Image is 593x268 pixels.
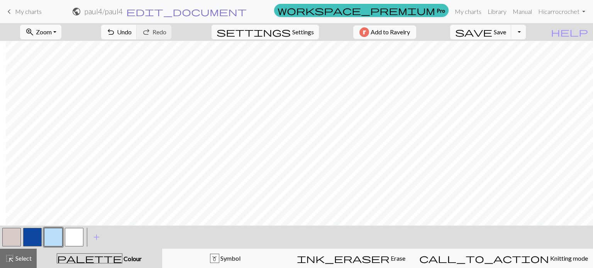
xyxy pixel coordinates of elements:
span: Erase [390,255,405,262]
span: Save [494,28,506,35]
span: My charts [15,8,42,15]
span: zoom_in [25,27,34,37]
span: ink_eraser [297,253,390,264]
a: Library [485,4,510,19]
button: SettingsSettings [212,25,319,39]
span: help [551,27,588,37]
span: Select [14,255,32,262]
span: Settings [292,27,314,37]
span: keyboard_arrow_left [5,6,14,17]
button: Add to Ravelry [353,25,416,39]
span: palette [57,253,122,264]
span: save [455,27,492,37]
button: m Symbol [162,249,288,268]
button: Save [450,25,512,39]
span: Add to Ravelry [371,27,410,37]
span: Knitting mode [549,255,588,262]
span: Undo [117,28,132,35]
span: undo [106,27,115,37]
button: Knitting mode [414,249,593,268]
span: Colour [122,255,142,262]
a: Manual [510,4,535,19]
span: Symbol [219,255,241,262]
button: Colour [37,249,162,268]
span: public [72,6,81,17]
i: Settings [217,27,291,37]
a: My charts [452,4,485,19]
span: settings [217,27,291,37]
span: add [92,232,101,243]
span: call_to_action [419,253,549,264]
span: workspace_premium [278,5,435,16]
span: Zoom [36,28,52,35]
a: Hicarrocrochet [535,4,588,19]
a: My charts [5,5,42,18]
h2: paul4 / paul4 [84,7,123,16]
img: Ravelry [359,27,369,37]
span: edit_document [126,6,247,17]
button: Undo [101,25,137,39]
div: m [210,254,219,263]
button: Erase [288,249,414,268]
button: Zoom [20,25,61,39]
a: Pro [274,4,449,17]
span: highlight_alt [5,253,14,264]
